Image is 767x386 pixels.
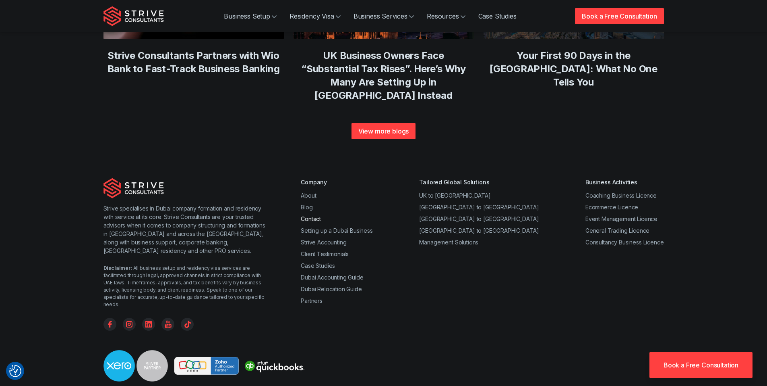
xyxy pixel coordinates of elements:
[283,8,347,24] a: Residency Visa
[575,8,664,24] a: Book a Free Consultation
[123,318,136,331] a: Instagram
[103,265,131,271] strong: Disclaimer
[103,204,269,255] p: Strive specialises in Dubai company formation and residency with service at its core. Strive Cons...
[490,50,657,88] a: Your First 90 Days in the [GEOGRAPHIC_DATA]: What No One Tells You
[9,365,21,377] img: Revisit consent button
[103,318,116,331] a: Facebook
[181,318,194,331] a: TikTok
[585,215,657,222] a: Event Management Licence
[301,50,466,101] a: UK Business Owners Face “Substantial Tax Rises”. Here’s Why Many Are Setting Up in [GEOGRAPHIC_DA...
[347,8,420,24] a: Business Services
[419,215,539,222] a: [GEOGRAPHIC_DATA] to [GEOGRAPHIC_DATA]
[585,204,638,211] a: Ecommerce Licence
[585,192,657,199] a: Coaching Business Licence
[472,8,523,24] a: Case Studies
[103,265,269,308] div: : All business setup and residency visa services are facilitated through legal, approved channels...
[301,286,362,292] a: Dubai Relocation Guide
[301,215,321,222] a: Contact
[419,178,539,186] div: Tailored Global Solutions
[585,178,664,186] div: Business Activities
[217,8,283,24] a: Business Setup
[301,204,312,211] a: Blog
[301,239,346,246] a: Strive Accounting
[419,192,490,199] a: UK to [GEOGRAPHIC_DATA]
[103,6,164,26] img: Strive Consultants
[301,297,323,304] a: Partners
[103,178,164,198] img: Strive Consultants
[242,357,306,375] img: Strive is a quickbooks Partner
[301,274,363,281] a: Dubai Accounting Guide
[108,50,280,75] a: Strive Consultants Partners with Wio Bank to Fast-Track Business Banking
[174,357,239,375] img: Strive is a Zoho Partner
[103,350,168,382] img: Strive is a Xero Silver Partner
[585,239,664,246] a: Consultancy Business Licence
[419,239,478,246] a: Management Solutions
[301,262,335,269] a: Case Studies
[585,227,649,234] a: General Trading Licence
[351,123,416,139] a: View more blogs
[301,192,316,199] a: About
[161,318,174,331] a: YouTube
[301,178,373,186] div: Company
[301,250,349,257] a: Client Testimonials
[9,365,21,377] button: Consent Preferences
[142,318,155,331] a: Linkedin
[301,227,373,234] a: Setting up a Dubai Business
[420,8,472,24] a: Resources
[649,352,753,378] a: Book a Free Consultation
[419,227,539,234] a: [GEOGRAPHIC_DATA] to [GEOGRAPHIC_DATA]
[419,204,539,211] a: [GEOGRAPHIC_DATA] to [GEOGRAPHIC_DATA]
